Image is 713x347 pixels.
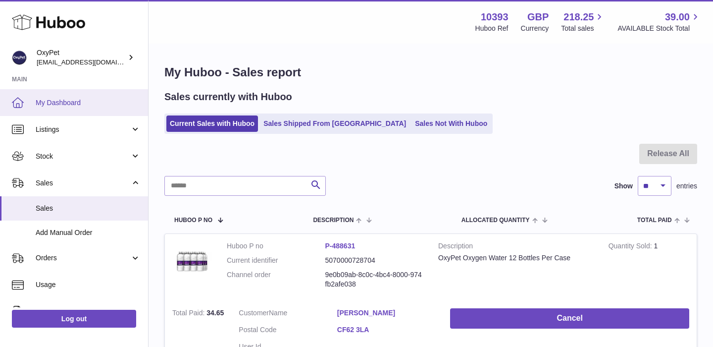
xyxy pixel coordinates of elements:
[438,241,594,253] strong: Description
[614,181,633,191] label: Show
[260,116,409,132] a: Sales Shipped From [GEOGRAPHIC_DATA]
[36,228,141,237] span: Add Manual Order
[325,270,424,289] dd: 9e0b09ab-8c0c-4bc4-8000-974fb2afe038
[36,307,130,316] span: Invoicing and Payments
[475,24,509,33] div: Huboo Ref
[172,241,212,281] img: 103931662034097.jpg
[637,217,672,224] span: Total paid
[12,50,27,65] img: info@oxypet.co.uk
[609,242,654,252] strong: Quantity Sold
[239,325,337,337] dt: Postal Code
[563,10,594,24] span: 218.25
[450,308,689,329] button: Cancel
[36,280,141,289] span: Usage
[36,178,130,188] span: Sales
[227,270,325,289] dt: Channel order
[239,309,269,317] span: Customer
[164,90,292,104] h2: Sales currently with Huboo
[36,204,141,213] span: Sales
[325,256,424,265] dd: 5070000728704
[37,58,146,66] span: [EMAIL_ADDRESS][DOMAIN_NAME]
[36,125,130,134] span: Listings
[172,309,206,319] strong: Total Paid
[411,116,491,132] a: Sales Not With Huboo
[521,24,549,33] div: Currency
[676,181,697,191] span: entries
[313,217,354,224] span: Description
[481,10,509,24] strong: 10393
[617,10,701,33] a: 39.00 AVAILABLE Stock Total
[36,98,141,108] span: My Dashboard
[601,234,697,301] td: 1
[461,217,530,224] span: ALLOCATED Quantity
[239,308,337,320] dt: Name
[337,325,436,335] a: CF62 3LA
[166,116,258,132] a: Current Sales with Huboo
[665,10,690,24] span: 39.00
[438,253,594,263] div: OxyPet Oxygen Water 12 Bottles Per Case
[227,241,325,251] dt: Huboo P no
[561,10,605,33] a: 218.25 Total sales
[174,217,212,224] span: Huboo P no
[206,309,224,317] span: 34.65
[36,152,130,161] span: Stock
[164,64,697,80] h1: My Huboo - Sales report
[561,24,605,33] span: Total sales
[527,10,549,24] strong: GBP
[227,256,325,265] dt: Current identifier
[337,308,436,318] a: [PERSON_NAME]
[12,310,136,328] a: Log out
[325,242,356,250] a: P-488631
[617,24,701,33] span: AVAILABLE Stock Total
[36,253,130,263] span: Orders
[37,48,126,67] div: OxyPet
